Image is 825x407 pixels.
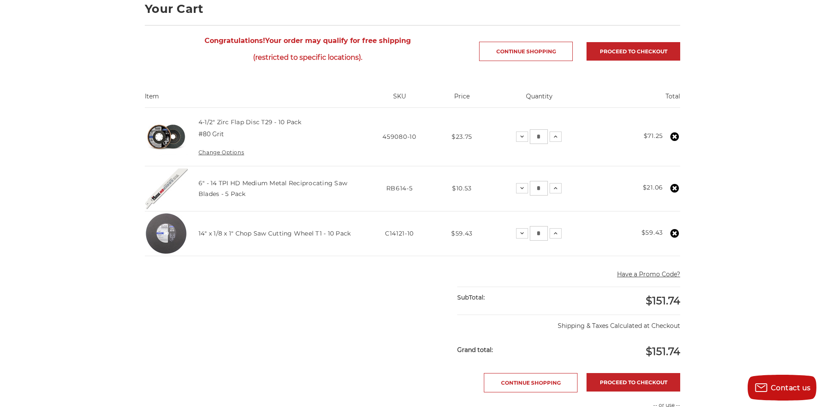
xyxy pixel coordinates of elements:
input: 14" x 1/8 x 1" Chop Saw Cutting Wheel T1 - 10 Pack Quantity: [530,226,548,241]
p: Shipping & Taxes Calculated at Checkout [457,315,680,330]
th: Item [145,92,361,107]
a: 14" x 1/8 x 1" Chop Saw Cutting Wheel T1 - 10 Pack [199,230,351,237]
a: Continue Shopping [484,373,577,392]
strong: $59.43 [642,229,663,236]
button: Have a Promo Code? [617,270,680,279]
span: Your order may qualify for free shipping [145,32,470,66]
img: 6 inch Morse HD medium metal reciprocating saw blade, 14 TPI [145,167,188,210]
a: Continue Shopping [479,42,573,61]
span: $10.53 [452,184,472,192]
span: 459080-10 [382,133,416,141]
th: Total [593,92,680,107]
span: RB614-5 [386,184,413,192]
span: $59.43 [451,230,473,237]
span: (restricted to specific locations). [145,49,470,66]
div: SubTotal: [457,287,569,308]
a: 4-1/2" Zirc Flap Disc T29 - 10 Pack [199,118,302,126]
button: Contact us [748,375,816,401]
a: Change Options [199,149,244,156]
h1: Your Cart [145,3,680,15]
a: Proceed to checkout [587,373,680,392]
a: 6" - 14 TPI HD Medium Metal Reciprocating Saw Blades - 5 Pack [199,179,347,197]
input: 6" - 14 TPI HD Medium Metal Reciprocating Saw Blades - 5 Pack Quantity: [530,181,548,196]
input: 4-1/2" Zirc Flap Disc T29 - 10 Pack Quantity: [530,129,548,144]
a: Proceed to checkout [587,42,680,61]
th: Quantity [486,92,593,107]
strong: Grand total: [457,346,493,354]
th: Price [437,92,486,107]
strong: $21.06 [643,184,663,191]
span: $151.74 [646,345,680,358]
th: SKU [361,92,437,107]
strong: $71.25 [644,132,663,140]
img: 4-1/2" Zirc Flap Disc T29 - 10 Pack [145,116,188,159]
img: 14 Inch Chop Saw Wheel [145,212,188,255]
span: C14121-10 [385,230,414,237]
span: $151.74 [646,294,680,307]
span: Contact us [771,384,811,392]
strong: Congratulations! [205,37,265,45]
dd: #80 Grit [199,130,224,139]
span: $23.75 [452,133,472,141]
